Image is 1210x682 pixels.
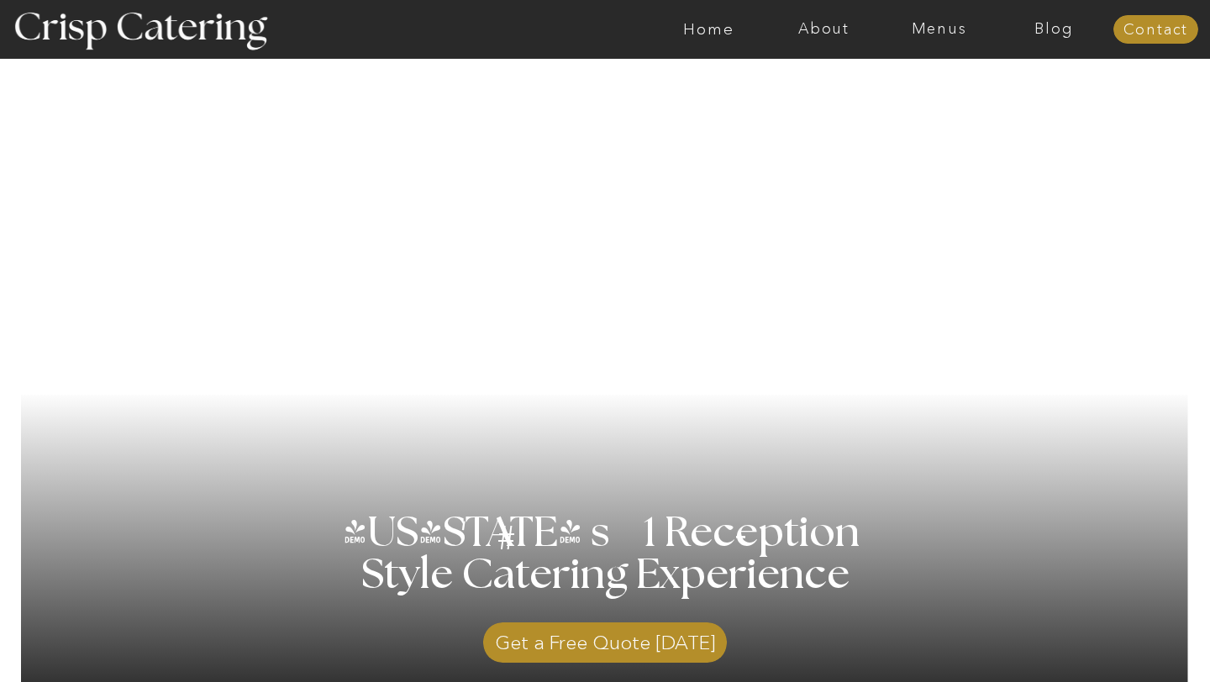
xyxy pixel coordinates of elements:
h3: ' [702,491,751,587]
h3: # [460,522,556,570]
a: Menus [881,21,997,38]
a: Blog [997,21,1112,38]
a: Get a Free Quote [DATE] [483,614,727,663]
h1: [US_STATE] s 1 Reception Style Catering Experience [340,512,870,638]
h3: ' [430,511,499,553]
a: Home [651,21,766,38]
a: About [766,21,881,38]
a: Contact [1113,22,1198,39]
